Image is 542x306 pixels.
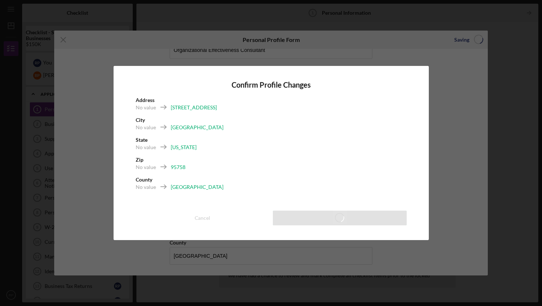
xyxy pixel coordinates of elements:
[171,104,217,111] div: [STREET_ADDRESS]
[136,211,270,225] button: Cancel
[171,163,185,171] div: 95758
[136,156,143,163] b: Zip
[171,144,197,151] div: [US_STATE]
[136,183,156,191] div: No value
[136,163,156,171] div: No value
[171,124,223,131] div: [GEOGRAPHIC_DATA]
[195,211,210,225] div: Cancel
[136,97,154,103] b: Address
[136,176,152,183] b: County
[136,117,145,123] b: City
[136,124,156,131] div: No value
[171,183,223,191] div: [GEOGRAPHIC_DATA]
[136,81,407,89] h4: Confirm Profile Changes
[136,137,147,143] b: State
[136,144,156,151] div: No value
[136,104,156,111] div: No value
[273,211,407,225] button: Save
